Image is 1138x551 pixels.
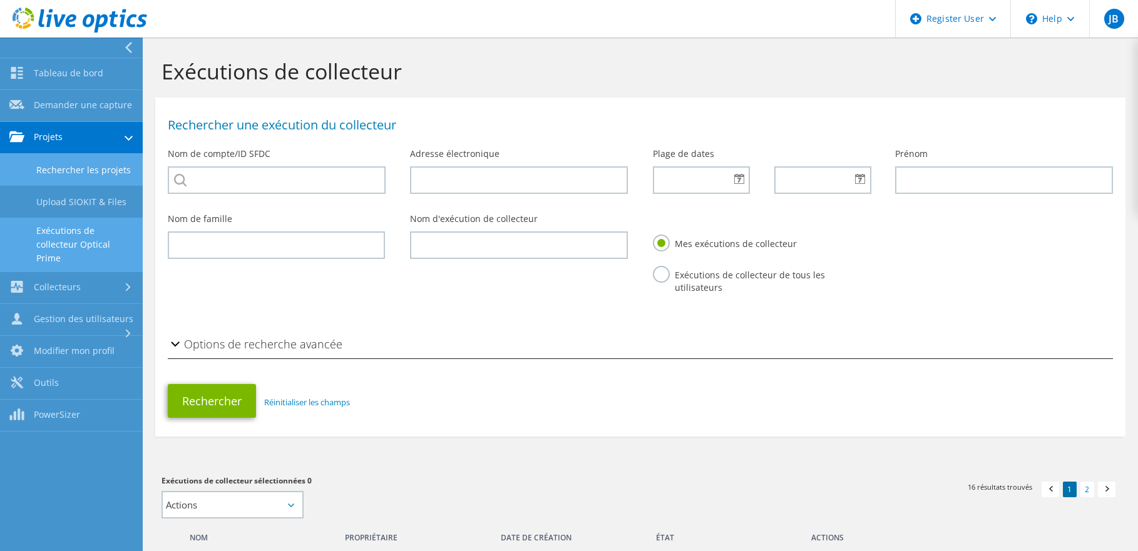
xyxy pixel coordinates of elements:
[410,213,538,225] label: Nom d'exécution de collecteur
[653,235,797,250] label: Mes exécutions de collecteur
[161,58,1113,84] h1: Exécutions de collecteur
[168,213,232,225] label: Nom de famille
[1063,482,1077,497] a: 1
[410,148,500,160] label: Adresse électronique
[168,384,256,418] button: Rechercher
[1026,13,1037,24] svg: \n
[895,148,928,160] label: Prénom
[180,525,336,545] div: Nom
[491,525,647,545] div: Date de création
[264,397,350,408] a: Réinitialiser les champs
[1104,9,1124,29] span: JB
[802,525,1113,545] div: Actions
[161,474,628,488] h3: Exécutions de collecteur sélectionnées 0
[168,331,342,356] h2: Options de recherche avancée
[653,148,714,160] label: Plage de dates
[1080,482,1094,497] a: 2
[647,525,724,545] div: État
[336,525,491,545] div: Propriétaire
[653,266,858,294] label: Exécutions de collecteur de tous les utilisateurs
[168,148,270,160] label: Nom de compte/ID SFDC
[168,119,1107,131] h1: Rechercher une exécution du collecteur
[968,482,1032,492] span: 16 résultats trouvés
